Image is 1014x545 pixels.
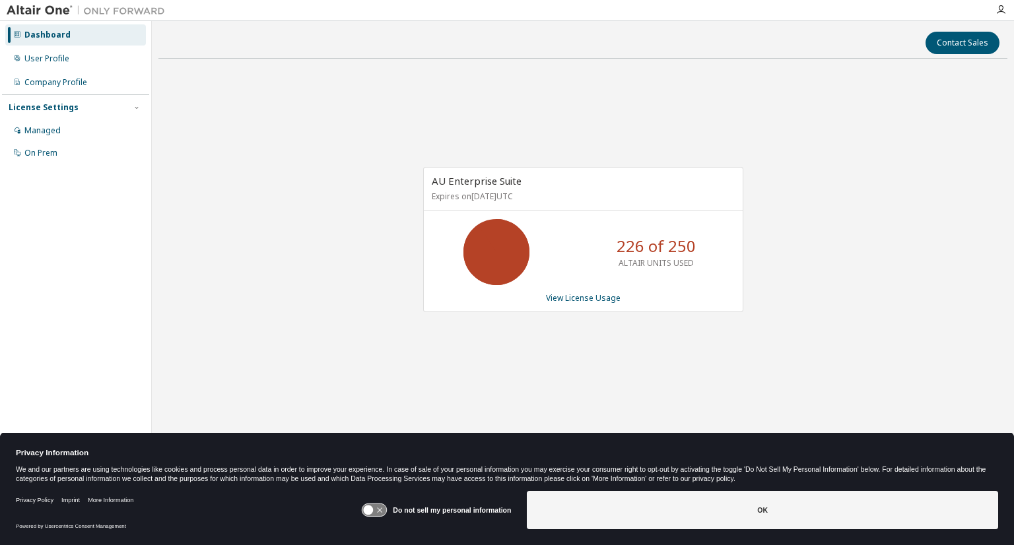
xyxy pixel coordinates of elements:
[617,235,696,257] p: 226 of 250
[546,292,621,304] a: View License Usage
[24,77,87,88] div: Company Profile
[24,125,61,136] div: Managed
[619,257,694,269] p: ALTAIR UNITS USED
[926,32,999,54] button: Contact Sales
[24,30,71,40] div: Dashboard
[432,191,731,202] p: Expires on [DATE] UTC
[9,102,79,113] div: License Settings
[24,53,69,64] div: User Profile
[24,148,57,158] div: On Prem
[7,4,172,17] img: Altair One
[432,174,522,187] span: AU Enterprise Suite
